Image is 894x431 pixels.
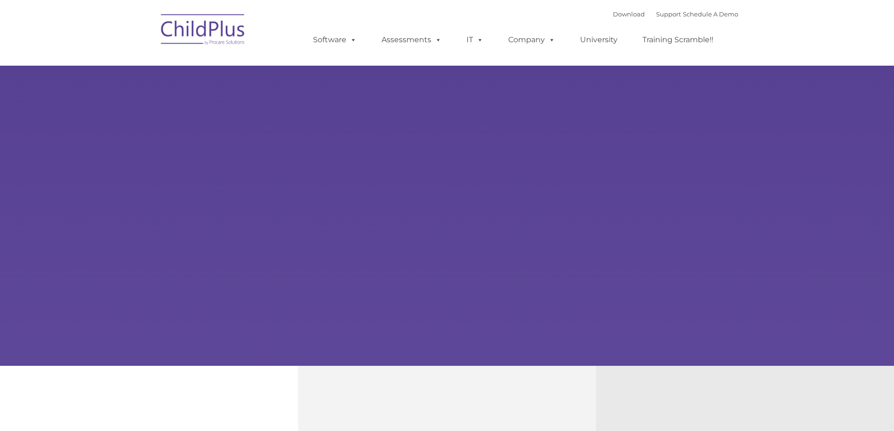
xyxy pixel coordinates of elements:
a: Support [656,10,681,18]
a: IT [457,30,493,49]
img: ChildPlus by Procare Solutions [156,8,250,54]
a: Company [499,30,565,49]
a: University [571,30,627,49]
font: | [613,10,738,18]
a: Schedule A Demo [683,10,738,18]
a: Assessments [372,30,451,49]
a: Software [304,30,366,49]
a: Training Scramble!! [633,30,723,49]
a: Download [613,10,645,18]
